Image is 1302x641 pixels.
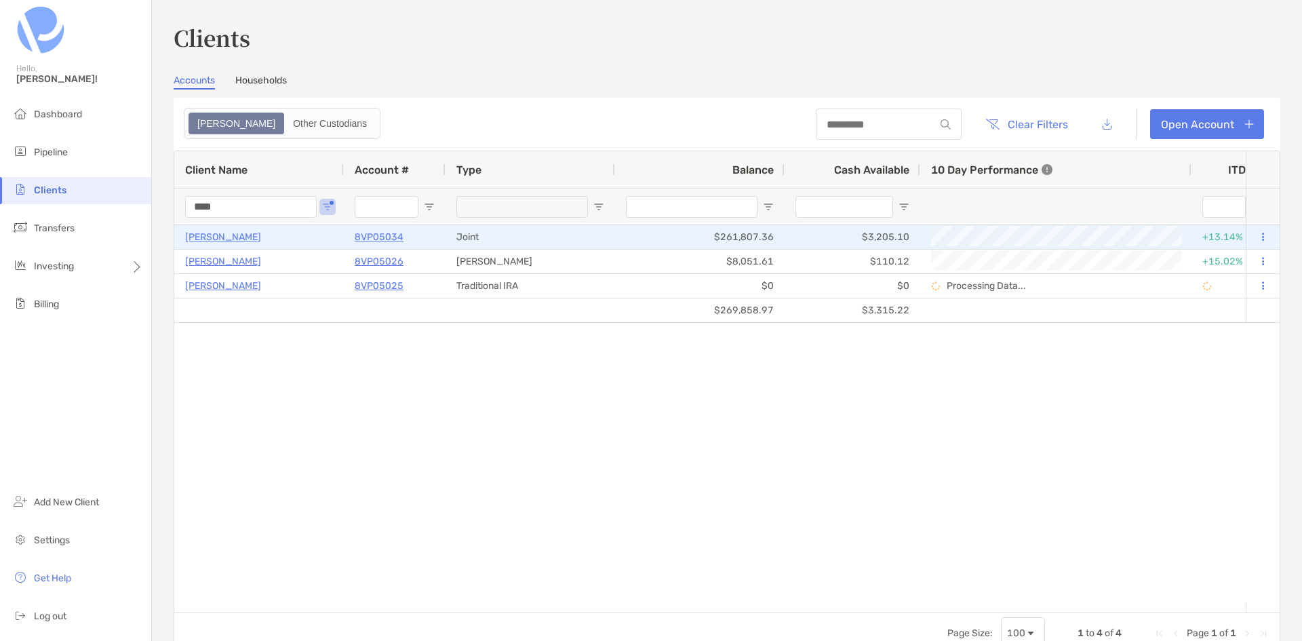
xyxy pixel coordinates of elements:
[785,298,920,322] div: $3,315.22
[456,163,481,176] span: Type
[1242,628,1252,639] div: Next Page
[785,250,920,273] div: $110.12
[615,250,785,273] div: $8,051.61
[1007,627,1025,639] div: 100
[12,531,28,547] img: settings icon
[975,109,1078,139] button: Clear Filters
[1150,109,1264,139] a: Open Account
[185,277,261,294] a: [PERSON_NAME]
[1170,628,1181,639] div: Previous Page
[1202,281,1212,291] img: Processing Data icon
[615,225,785,249] div: $261,807.36
[1097,627,1103,639] span: 4
[355,196,418,218] input: Account # Filter Input
[947,280,1026,292] p: Processing Data...
[931,151,1052,188] div: 10 Day Performance
[1116,627,1122,639] span: 4
[446,274,615,298] div: Traditional IRA
[12,607,28,623] img: logout icon
[34,535,70,546] span: Settings
[1202,196,1246,218] input: ITD Filter Input
[1105,627,1113,639] span: of
[355,253,403,270] a: 8VP05026
[1202,250,1262,273] div: +15.02%
[190,114,283,133] div: Zoe
[12,569,28,585] img: get-help icon
[12,219,28,235] img: transfers icon
[732,163,774,176] span: Balance
[355,277,403,294] a: 8VP05025
[12,493,28,509] img: add_new_client icon
[12,105,28,121] img: dashboard icon
[899,201,909,212] button: Open Filter Menu
[1187,627,1209,639] span: Page
[1230,627,1236,639] span: 1
[355,163,409,176] span: Account #
[185,253,261,270] a: [PERSON_NAME]
[34,147,68,158] span: Pipeline
[16,73,143,85] span: [PERSON_NAME]!
[12,181,28,197] img: clients icon
[763,201,774,212] button: Open Filter Menu
[34,497,99,508] span: Add New Client
[446,250,615,273] div: [PERSON_NAME]
[235,75,287,90] a: Households
[446,225,615,249] div: Joint
[785,274,920,298] div: $0
[785,225,920,249] div: $3,205.10
[34,610,66,622] span: Log out
[626,196,757,218] input: Balance Filter Input
[1202,226,1262,248] div: +13.14%
[185,229,261,246] a: [PERSON_NAME]
[34,222,75,234] span: Transfers
[931,281,941,291] img: Processing Data icon
[1211,627,1217,639] span: 1
[593,201,604,212] button: Open Filter Menu
[615,298,785,322] div: $269,858.97
[1154,628,1165,639] div: First Page
[34,260,74,272] span: Investing
[174,22,1280,53] h3: Clients
[1086,627,1094,639] span: to
[1078,627,1084,639] span: 1
[185,196,317,218] input: Client Name Filter Input
[322,201,333,212] button: Open Filter Menu
[34,298,59,310] span: Billing
[12,295,28,311] img: billing icon
[947,627,993,639] div: Page Size:
[34,184,66,196] span: Clients
[1228,163,1262,176] div: ITD
[355,229,403,246] a: 8VP05034
[34,572,71,584] span: Get Help
[795,196,893,218] input: Cash Available Filter Input
[12,257,28,273] img: investing icon
[34,109,82,120] span: Dashboard
[174,75,215,90] a: Accounts
[1258,628,1269,639] div: Last Page
[424,201,435,212] button: Open Filter Menu
[285,114,374,133] div: Other Custodians
[615,274,785,298] div: $0
[941,119,951,130] img: input icon
[184,108,380,139] div: segmented control
[12,143,28,159] img: pipeline icon
[1219,627,1228,639] span: of
[185,163,248,176] span: Client Name
[16,5,65,54] img: Zoe Logo
[834,163,909,176] span: Cash Available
